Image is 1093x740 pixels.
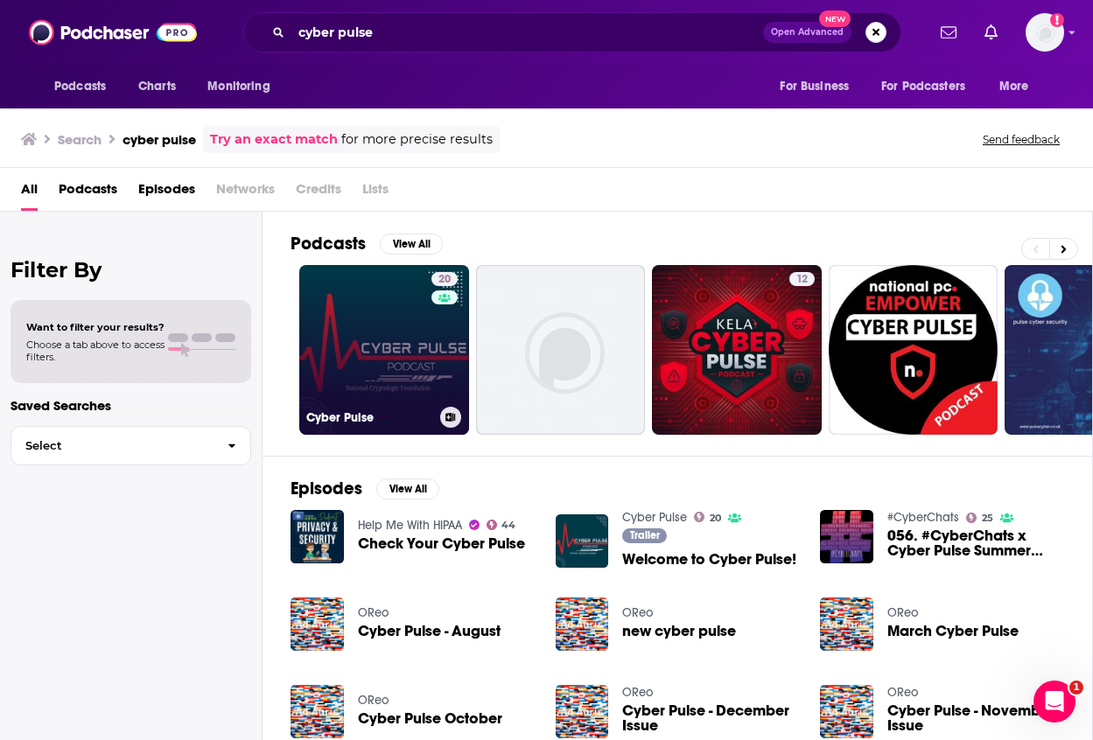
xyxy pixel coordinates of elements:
span: New [819,10,851,27]
button: View All [380,234,443,255]
h3: Search [58,131,102,148]
a: 20 [431,272,458,286]
span: Select [11,440,214,451]
iframe: Intercom live chat [1033,681,1075,723]
button: Send feedback [977,132,1065,147]
a: new cyber pulse [556,597,609,651]
a: Show notifications dropdown [934,17,963,47]
span: Lists [362,175,389,211]
a: Cyber Pulse - December Issue [622,703,799,733]
a: Show notifications dropdown [977,17,1005,47]
p: Saved Searches [11,397,251,414]
a: Episodes [138,175,195,211]
a: 20 [694,512,721,522]
a: Podcasts [59,175,117,211]
span: 25 [982,514,993,522]
span: Choose a tab above to access filters. [26,339,165,363]
a: EpisodesView All [291,478,439,499]
div: Search podcasts, credits, & more... [243,12,901,52]
a: Cyber Pulse - November Issue [820,685,873,738]
a: OReo [622,605,653,620]
button: Open AdvancedNew [763,22,851,43]
a: Charts [127,70,186,103]
h2: Podcasts [291,233,366,255]
span: Networks [216,175,275,211]
a: OReo [622,685,653,700]
span: Logged in as AnthonyLam [1026,13,1064,52]
a: 44 [487,520,516,530]
button: open menu [987,70,1051,103]
a: #CyberChats [887,510,959,525]
img: Welcome to Cyber Pulse! [556,514,609,568]
button: Select [11,426,251,465]
span: For Podcasters [881,74,965,99]
a: 25 [966,513,993,523]
a: Try an exact match [210,129,338,150]
img: Podchaser - Follow, Share and Rate Podcasts [29,16,197,49]
h2: Filter By [11,257,251,283]
img: Cyber Pulse - December Issue [556,685,609,738]
a: OReo [358,605,389,620]
img: March Cyber Pulse [820,597,873,651]
a: Check Your Cyber Pulse [291,510,344,563]
input: Search podcasts, credits, & more... [291,18,763,46]
span: Open Advanced [771,28,844,37]
span: More [999,74,1029,99]
span: for more precise results [341,129,493,150]
button: open menu [767,70,871,103]
span: Credits [296,175,341,211]
a: PodcastsView All [291,233,443,255]
a: Welcome to Cyber Pulse! [622,552,796,567]
span: For Business [780,74,849,99]
span: Want to filter your results? [26,321,165,333]
img: User Profile [1026,13,1064,52]
a: 20Cyber Pulse [299,265,469,435]
a: Help Me With HIPAA [358,518,462,533]
a: 056. #CyberChats x Cyber Pulse Summer Series Kickoff [887,528,1064,558]
img: 056. #CyberChats x Cyber Pulse Summer Series Kickoff [820,510,873,563]
a: OReo [358,693,389,708]
a: OReo [887,605,918,620]
button: View All [376,478,439,499]
button: open menu [870,70,991,103]
a: Cyber Pulse [622,510,687,525]
a: March Cyber Pulse [887,624,1019,639]
span: Charts [138,74,176,99]
a: Cyber Pulse October [358,711,502,726]
span: Podcasts [54,74,106,99]
a: 12 [789,272,815,286]
button: Show profile menu [1026,13,1064,52]
a: Cyber Pulse - November Issue [887,703,1064,733]
a: Check Your Cyber Pulse [358,536,525,551]
button: open menu [42,70,129,103]
img: Cyber Pulse October [291,685,344,738]
button: open menu [195,70,292,103]
a: Cyber Pulse - August [358,624,501,639]
a: OReo [887,685,918,700]
a: All [21,175,38,211]
span: 44 [501,521,515,529]
span: 12 [796,271,808,289]
h2: Episodes [291,478,362,499]
img: Cyber Pulse - August [291,597,344,651]
span: Trailer [630,530,660,541]
a: new cyber pulse [622,624,736,639]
